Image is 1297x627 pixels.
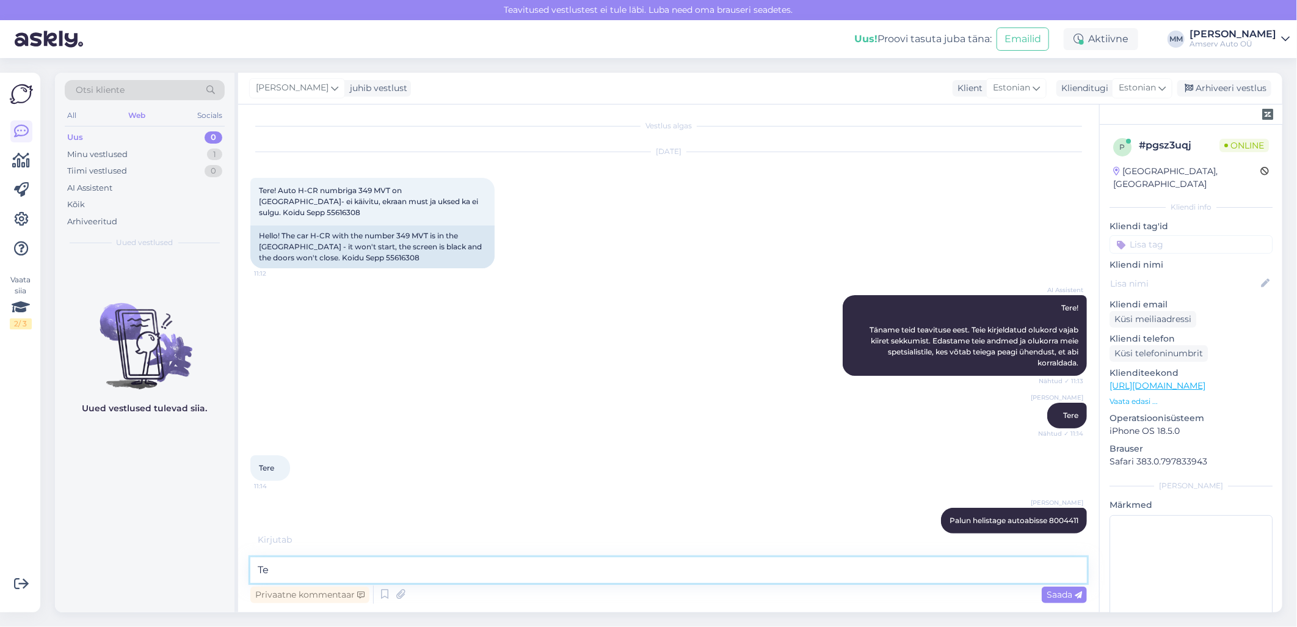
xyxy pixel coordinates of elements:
[67,165,127,177] div: Tiimi vestlused
[55,281,234,391] img: No chats
[250,226,495,268] div: Hello! The car H-CR with the number 349 MVT is in the [GEOGRAPHIC_DATA] - it won't start, the scr...
[1110,345,1208,362] div: Küsi telefoninumbrit
[950,516,1078,525] span: Palun helistage autoabisse 8004411
[82,402,208,415] p: Uued vestlused tulevad siia.
[1177,80,1271,97] div: Arhiveeri vestlus
[205,131,222,144] div: 0
[1064,28,1138,50] div: Aktiivne
[256,81,329,95] span: [PERSON_NAME]
[1056,82,1108,95] div: Klienditugi
[1047,589,1082,600] span: Saada
[1110,442,1273,455] p: Brauser
[1031,498,1083,507] span: [PERSON_NAME]
[1110,367,1273,380] p: Klienditeekond
[10,82,33,106] img: Askly Logo
[65,108,79,123] div: All
[1219,139,1269,152] span: Online
[10,318,32,329] div: 2 / 3
[67,199,85,211] div: Kõik
[259,186,480,217] span: Tere! Auto H-CR numbriga 349 MVT on [GEOGRAPHIC_DATA]- ei käivitu, ekraan must ja uksed ka ei sul...
[1110,332,1273,345] p: Kliendi telefon
[1113,165,1260,191] div: [GEOGRAPHIC_DATA], [GEOGRAPHIC_DATA]
[993,81,1030,95] span: Estonian
[67,216,117,228] div: Arhiveeritud
[250,557,1087,583] textarea: Teie s
[997,28,1049,51] button: Emailid
[1110,258,1273,271] p: Kliendi nimi
[67,148,128,161] div: Minu vestlused
[207,148,222,161] div: 1
[1110,396,1273,407] p: Vaata edasi ...
[250,533,1087,546] div: Kirjutab
[292,534,294,545] span: .
[854,33,877,45] b: Uus!
[1110,311,1196,328] div: Küsi meiliaadressi
[67,182,112,194] div: AI Assistent
[254,269,300,278] span: 11:12
[1168,31,1185,48] div: MM
[195,108,225,123] div: Socials
[953,82,983,95] div: Klient
[117,237,173,248] span: Uued vestlused
[1110,202,1273,213] div: Kliendi info
[254,482,300,491] span: 11:14
[67,131,83,144] div: Uus
[1190,29,1290,49] a: [PERSON_NAME]Amserv Auto OÜ
[854,32,992,46] div: Proovi tasuta juba täna:
[1110,455,1273,468] p: Safari 383.0.797833943
[1031,393,1083,402] span: [PERSON_NAME]
[1110,235,1273,254] input: Lisa tag
[1037,376,1083,386] span: Nähtud ✓ 11:13
[1110,425,1273,438] p: iPhone OS 18.5.0
[1262,109,1273,120] img: zendesk
[1037,429,1083,438] span: Nähtud ✓ 11:14
[259,463,274,472] span: Tere
[250,120,1087,131] div: Vestlus algas
[1190,29,1276,39] div: [PERSON_NAME]
[1110,499,1273,512] p: Märkmed
[1063,411,1078,420] span: Tere
[250,146,1087,157] div: [DATE]
[10,274,32,329] div: Vaata siia
[1139,138,1219,153] div: # pgsz3uqj
[1119,81,1156,95] span: Estonian
[1120,142,1125,152] span: p
[345,82,407,95] div: juhib vestlust
[250,587,369,603] div: Privaatne kommentaar
[1110,480,1273,491] div: [PERSON_NAME]
[1110,220,1273,233] p: Kliendi tag'id
[205,165,222,177] div: 0
[1110,412,1273,425] p: Operatsioonisüsteem
[126,108,148,123] div: Web
[1110,298,1273,311] p: Kliendi email
[1190,39,1276,49] div: Amserv Auto OÜ
[76,84,125,97] span: Otsi kliente
[1110,277,1259,290] input: Lisa nimi
[1110,380,1205,391] a: [URL][DOMAIN_NAME]
[1037,285,1083,295] span: AI Assistent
